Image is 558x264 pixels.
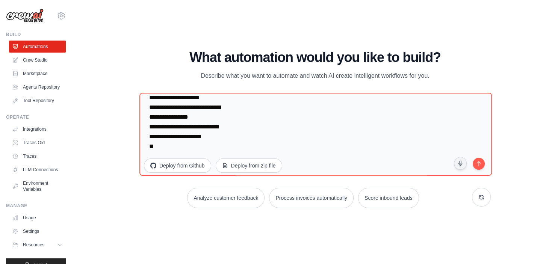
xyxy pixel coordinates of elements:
button: Deploy from zip file [216,158,282,173]
span: Resources [23,242,44,248]
h1: What automation would you like to build? [139,50,491,65]
a: Traces Old [9,137,66,149]
a: Traces [9,150,66,162]
a: Automations [9,41,66,53]
button: Process invoices automatically [269,188,354,208]
button: Resources [9,239,66,251]
a: LLM Connections [9,164,66,176]
div: Build [6,32,66,38]
a: Marketplace [9,68,66,80]
a: Crew Studio [9,54,66,66]
p: Describe what you want to automate and watch AI create intelligent workflows for you. [189,71,442,81]
button: Deploy from Github [144,158,211,173]
a: Integrations [9,123,66,135]
div: Operate [6,114,66,120]
a: Environment Variables [9,177,66,195]
button: Analyze customer feedback [187,188,265,208]
a: Agents Repository [9,81,66,93]
div: Manage [6,203,66,209]
button: Score inbound leads [358,188,419,208]
img: Logo [6,9,44,23]
a: Usage [9,212,66,224]
iframe: Chat Widget [520,228,558,264]
a: Tool Repository [9,95,66,107]
a: Settings [9,225,66,237]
